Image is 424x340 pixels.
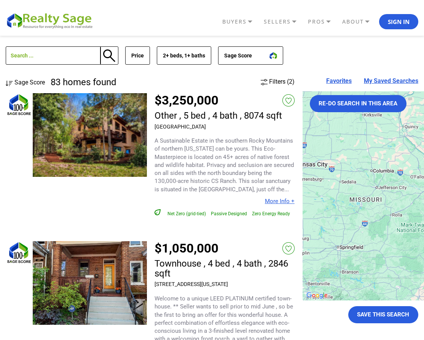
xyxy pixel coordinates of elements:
button: Sage Score [218,46,283,65]
p: A Sustainable Estate in the southern Rocky Mountains of northern [US_STATE] can be yours. This Ec... [155,137,295,194]
a: More Info + [265,198,295,205]
h2: Other , 5 bed , 4 bath , 8074 sqft [155,111,282,121]
input: Search ... [6,46,101,65]
a: ABOUT [340,15,379,28]
a: $1,050,000 [155,241,218,256]
a: My Saved Searches [364,78,418,84]
button: Save This Search [348,306,419,323]
button: 2+ beds, 1+ baths [157,46,211,65]
h3: [STREET_ADDRESS][US_STATE] [155,281,295,287]
h3: [GEOGRAPHIC_DATA] [155,124,282,130]
a: Sage Score [6,79,45,86]
a: SELLERS [262,15,306,28]
a: $3,250,000 [155,93,218,108]
button: Re-do search in this area [310,95,407,112]
a: Favorites [326,78,352,84]
span: Sage Score [14,79,45,86]
button: Sign In [379,14,418,29]
span: Net Zero (grid-tied) [167,211,206,216]
a: PROS [306,15,340,28]
span: Passive Designed [211,211,247,216]
span: Filters (2) [269,78,295,85]
h2: Townhouse , 4 bed , 4 bath , 2846 sqft [155,259,295,278]
button: Price [125,46,150,65]
a: BUYERS [220,15,262,28]
img: REALTY SAGE [6,11,97,29]
img: Google [304,291,330,300]
a: Open this area in Google Maps (opens a new window) [304,291,330,300]
span: Zero Energy Ready [252,211,290,216]
a: Filters (2) [261,78,295,85]
h4: 83 homes found [51,78,116,86]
